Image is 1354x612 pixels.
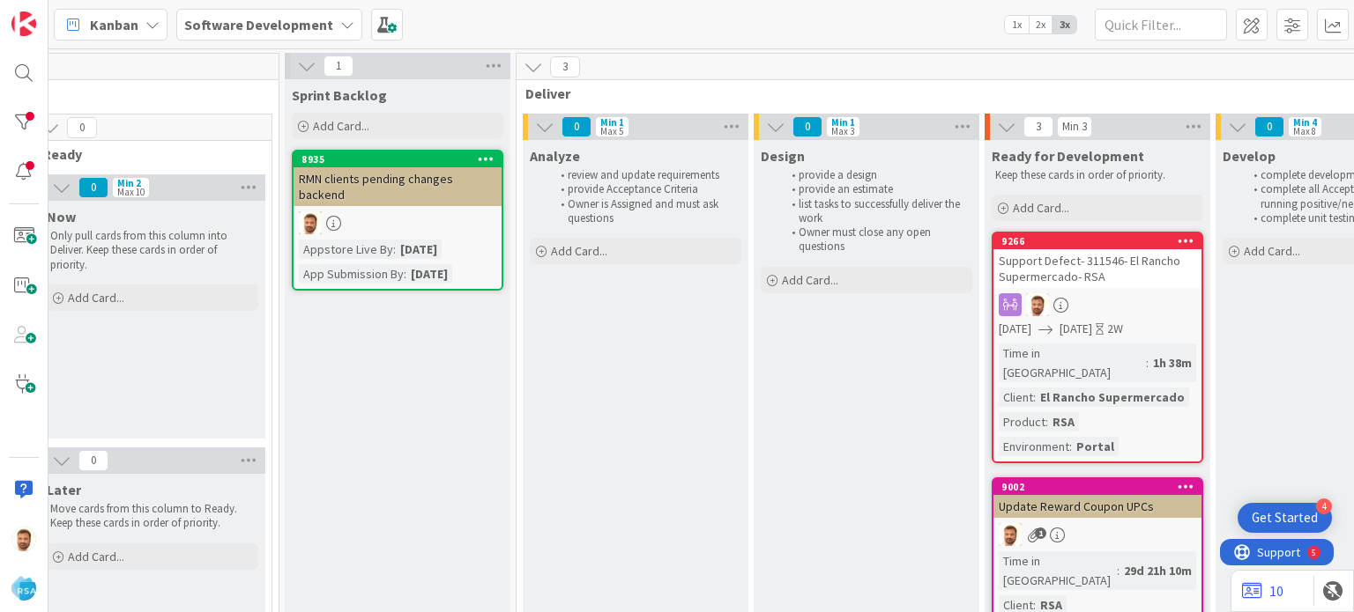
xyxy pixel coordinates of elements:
[37,3,80,24] span: Support
[92,7,96,21] div: 5
[993,233,1201,288] div: 9266Support Defect- 311546- El Rancho Supermercado- RSA
[50,502,255,531] p: Move cards from this column to Ready. Keep these cards in order of priority.
[993,523,1201,546] div: AS
[550,56,580,77] span: 3
[782,272,838,288] span: Add Card...
[294,211,502,234] div: AS
[999,320,1031,338] span: [DATE]
[1072,437,1119,456] div: Portal
[1146,353,1149,372] span: :
[999,387,1033,407] div: Client
[324,55,353,77] span: 1
[299,211,322,234] img: AS
[999,523,1022,546] img: AS
[530,147,580,165] span: Analyze
[1238,503,1332,533] div: Open Get Started checklist, remaining modules: 4
[47,481,81,498] span: Later
[993,479,1201,518] div: 9002Update Reward Coupon UPCs
[1053,16,1076,33] span: 3x
[294,151,502,167] div: 8935
[1035,527,1046,539] span: 1
[1252,509,1318,527] div: Get Started
[184,16,333,33] b: Software Development
[1069,437,1072,456] span: :
[999,343,1146,382] div: Time in [GEOGRAPHIC_DATA]
[1036,387,1189,407] div: El Rancho Supermercado
[1001,481,1201,493] div: 9002
[993,495,1201,518] div: Update Reward Coupon UPCs
[831,118,855,127] div: Min 1
[999,437,1069,456] div: Environment
[551,197,739,226] li: Owner is Assigned and must ask questions
[782,168,970,182] li: provide a design
[1244,243,1300,259] span: Add Card...
[831,127,854,136] div: Max 3
[78,177,108,198] span: 0
[47,208,76,225] span: Now
[999,551,1117,590] div: Time in [GEOGRAPHIC_DATA]
[406,264,452,284] div: [DATE]
[1242,580,1283,601] a: 10
[993,233,1201,249] div: 9266
[1117,561,1120,580] span: :
[1293,118,1317,127] div: Min 4
[393,240,396,259] span: :
[1045,412,1048,431] span: :
[1048,412,1079,431] div: RSA
[600,127,623,136] div: Max 5
[993,479,1201,495] div: 9002
[1254,116,1284,137] span: 0
[1023,116,1053,137] span: 3
[117,188,145,196] div: Max 10
[551,168,739,182] li: review and update requirements
[117,179,141,188] div: Min 2
[999,412,1045,431] div: Product
[993,249,1201,288] div: Support Defect- 311546- El Rancho Supermercado- RSA
[294,167,502,206] div: RMN clients pending changes backend
[1026,293,1049,316] img: AS
[761,147,805,165] span: Design
[11,11,36,36] img: Visit kanbanzone.com
[292,86,387,104] span: Sprint Backlog
[1293,127,1316,136] div: Max 8
[313,118,369,134] span: Add Card...
[551,182,739,196] li: provide Acceptance Criteria
[396,240,442,259] div: [DATE]
[1223,147,1276,165] span: Develop
[600,118,624,127] div: Min 1
[301,153,502,166] div: 8935
[1120,561,1196,580] div: 29d 21h 10m
[782,225,970,254] li: Owner must close any open questions
[68,290,124,306] span: Add Card...
[792,116,822,137] span: 0
[299,264,404,284] div: App Submission By
[1107,320,1123,338] div: 2W
[50,229,255,272] p: Only pull cards from this column into Deliver. Keep these cards in order of priority.
[11,576,36,601] img: avatar
[1062,122,1087,131] div: Min 3
[292,150,503,291] a: 8935RMN clients pending changes backendASAppstore Live By:[DATE]App Submission By:[DATE]
[1033,387,1036,407] span: :
[42,145,249,163] span: Ready
[78,450,108,471] span: 0
[67,117,97,138] span: 0
[404,264,406,284] span: :
[992,232,1203,463] a: 9266Support Defect- 311546- El Rancho Supermercado- RSAAS[DATE][DATE]2WTime in [GEOGRAPHIC_DATA]:...
[11,527,36,551] img: AS
[1095,9,1227,41] input: Quick Filter...
[993,293,1201,316] div: AS
[782,197,970,226] li: list tasks to successfully deliver the work
[1060,320,1092,338] span: [DATE]
[294,151,502,206] div: 8935RMN clients pending changes backend
[1149,353,1196,372] div: 1h 38m
[1005,16,1029,33] span: 1x
[1029,16,1053,33] span: 2x
[68,549,124,564] span: Add Card...
[562,116,591,137] span: 0
[90,14,138,35] span: Kanban
[1013,200,1069,216] span: Add Card...
[1001,235,1201,247] div: 9266
[995,168,1200,182] p: Keep these cards in order of priority.
[1316,498,1332,514] div: 4
[992,147,1144,165] span: Ready for Development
